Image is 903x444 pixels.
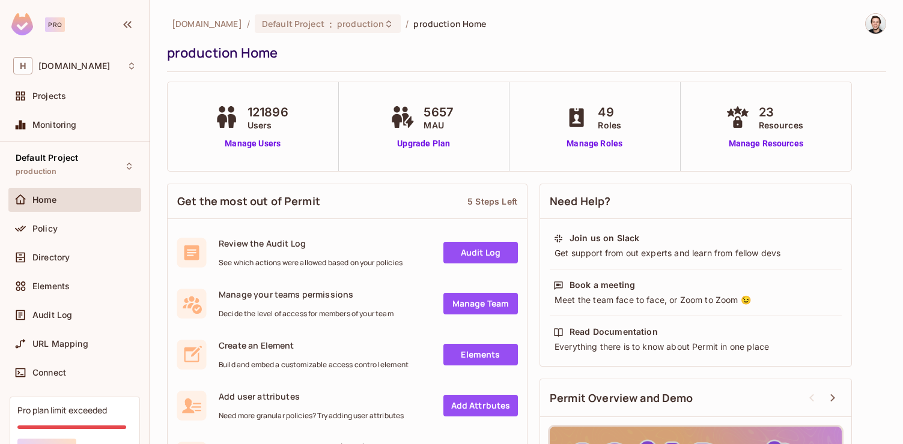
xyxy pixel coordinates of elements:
div: Read Documentation [570,326,658,338]
div: 5 Steps Left [467,196,517,207]
img: Daniel Wilborn [866,14,886,34]
span: Manage your teams permissions [219,289,394,300]
a: Audit Log [443,242,518,263]
div: Everything there is to know about Permit in one place [553,341,838,353]
div: Get support from out experts and learn from fellow devs [553,247,838,259]
span: 49 [598,103,621,121]
span: Get the most out of Permit [177,194,320,209]
div: production Home [167,44,880,62]
span: Permit Overview and Demo [550,391,693,406]
span: 23 [759,103,803,121]
li: / [406,18,409,29]
span: : [329,19,333,29]
span: the active workspace [172,18,242,29]
span: Review the Audit Log [219,238,403,249]
span: Users [248,119,288,131]
span: H [13,57,32,74]
a: Upgrade Plan [388,137,460,150]
span: Workspace: honeycombinsurance.com [38,61,110,71]
a: Manage Users [211,137,294,150]
a: Elements [443,344,518,365]
a: Manage Resources [723,137,809,150]
div: Pro plan limit exceeded [17,404,107,416]
span: Default Project [262,18,324,29]
span: See which actions were allowed based on your policies [219,258,403,268]
span: Audit Log [32,310,72,320]
span: 121896 [248,103,288,121]
span: Need Help? [550,194,611,209]
div: Meet the team face to face, or Zoom to Zoom 😉 [553,294,838,306]
span: Resources [759,119,803,131]
span: Monitoring [32,120,77,130]
span: production [337,18,384,29]
div: Pro [45,17,65,32]
span: URL Mapping [32,339,88,349]
a: Manage Roles [562,137,627,150]
span: Elements [32,281,70,291]
span: Add user attributes [219,391,404,402]
span: Need more granular policies? Try adding user attributes [219,411,404,421]
span: Policy [32,224,58,233]
span: Connect [32,368,66,377]
img: SReyMgAAAABJRU5ErkJggg== [11,13,33,35]
span: Roles [598,119,621,131]
span: Decide the level of access for members of your team [219,309,394,319]
div: Join us on Slack [570,232,639,244]
div: Book a meeting [570,279,635,291]
span: Build and embed a customizable access control element [219,360,409,370]
span: Directory [32,253,70,262]
span: 5657 [424,103,454,121]
span: Home [32,195,57,205]
a: Manage Team [443,293,518,314]
span: production Home [413,18,486,29]
a: Add Attrbutes [443,395,518,416]
li: / [247,18,250,29]
span: MAU [424,119,454,131]
span: Default Project [16,153,78,163]
span: Create an Element [219,340,409,351]
span: production [16,167,57,176]
span: Projects [32,91,66,101]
